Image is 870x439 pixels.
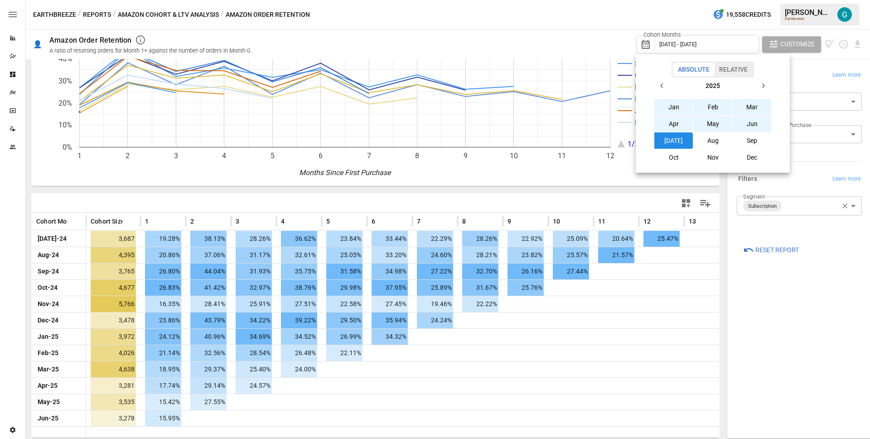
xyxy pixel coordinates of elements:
button: Apr [654,116,693,132]
button: Jun [733,116,772,132]
button: 2025 [670,78,755,94]
button: Dec [733,149,772,166]
button: Absolute [673,63,715,76]
button: Aug [693,132,732,149]
button: Feb [693,99,732,115]
button: Oct [654,149,693,166]
button: May [693,116,732,132]
button: Jan [654,99,693,115]
button: Nov [693,149,732,166]
button: [DATE] [654,132,693,149]
button: Mar [733,99,772,115]
button: Relative [714,63,753,76]
button: Sep [733,132,772,149]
